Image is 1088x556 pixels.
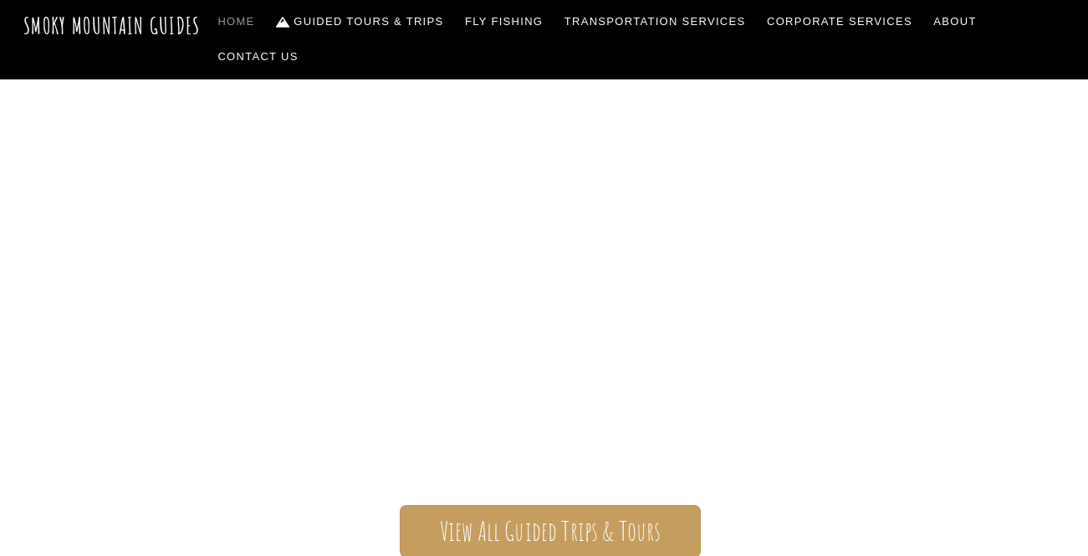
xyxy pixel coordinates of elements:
a: Fly Fishing [458,4,549,39]
a: Contact Us [212,39,305,74]
a: Corporate Services [760,4,919,39]
a: Smoky Mountain Guides [23,12,201,39]
a: Home [212,4,262,39]
a: Guided Tours & Trips [269,4,450,39]
span: The ONLY one-stop, full Service Guide Company for the Gatlinburg and [GEOGRAPHIC_DATA] side of th... [59,326,1029,455]
span: View All Guided Trips & Tours [440,523,661,540]
a: Transportation Services [558,4,752,39]
span: Smoky Mountain Guides [59,242,1029,326]
a: About [927,4,983,39]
